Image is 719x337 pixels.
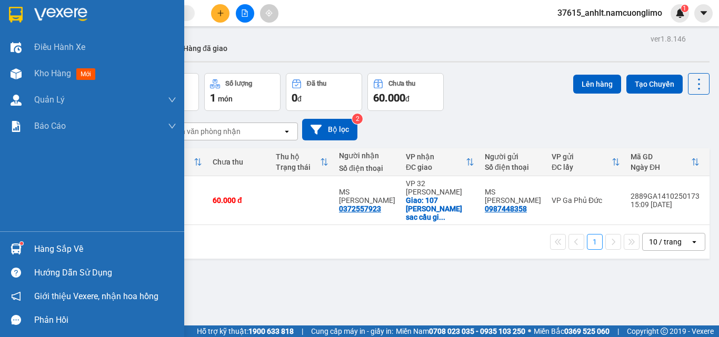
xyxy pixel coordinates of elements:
[631,192,700,200] div: 2889GA1410250173
[534,325,610,337] span: Miền Bắc
[406,196,474,221] div: Giao: 107 nguyen phong sac cầu giấy p dich vọng hậu, hà nôi
[552,163,612,171] div: ĐC lấy
[292,91,297,104] span: 0
[168,122,176,130] span: down
[260,4,278,23] button: aim
[396,325,525,337] span: Miền Nam
[276,163,320,171] div: Trạng thái
[373,91,405,104] span: 60.000
[485,188,541,205] div: MS HÀ
[265,9,273,17] span: aim
[11,243,22,254] img: warehouse-icon
[617,325,619,337] span: |
[564,327,610,335] strong: 0369 525 060
[406,152,466,161] div: VP nhận
[286,73,362,111] button: Đã thu0đ
[631,200,700,209] div: 15:09 [DATE]
[307,80,326,87] div: Đã thu
[197,325,294,337] span: Hỗ trợ kỹ thuật:
[225,80,252,87] div: Số lượng
[339,151,395,160] div: Người nhận
[34,40,85,54] span: Điều hành xe
[11,268,21,278] span: question-circle
[34,119,66,132] span: Báo cáo
[661,328,668,335] span: copyright
[283,127,291,136] svg: open
[302,325,303,337] span: |
[406,179,474,196] div: VP 32 [PERSON_NAME]
[128,12,411,41] b: Công ty TNHH Trọng Hiếu Phú Thọ - Nam Cường Limousine
[217,9,224,17] span: plus
[439,213,445,221] span: ...
[352,114,363,124] sup: 2
[683,5,686,12] span: 1
[485,152,541,161] div: Người gửi
[297,95,302,103] span: đ
[11,291,21,301] span: notification
[34,290,158,303] span: Giới thiệu Vexere, nhận hoa hồng
[339,205,381,213] div: 0372557923
[218,95,233,103] span: món
[587,234,603,250] button: 1
[98,44,440,57] li: Số nhà [STREET_ADDRESS][PERSON_NAME]
[339,188,395,205] div: MS DUNG
[210,91,216,104] span: 1
[34,241,176,257] div: Hàng sắp về
[311,325,393,337] span: Cung cấp máy in - giấy in:
[401,148,480,176] th: Toggle SortBy
[11,315,21,325] span: message
[9,7,23,23] img: logo-vxr
[485,205,527,213] div: 0987448358
[175,36,236,61] button: Hàng đã giao
[248,327,294,335] strong: 1900 633 818
[549,6,671,19] span: 37615_anhlt.namcuonglimo
[429,327,525,335] strong: 0708 023 035 - 0935 103 250
[681,5,688,12] sup: 1
[405,95,410,103] span: đ
[34,312,176,328] div: Phản hồi
[631,163,691,171] div: Ngày ĐH
[34,265,176,281] div: Hướng dẫn sử dụng
[168,96,176,104] span: down
[552,196,620,205] div: VP Ga Phủ Đức
[649,237,682,247] div: 10 / trang
[276,152,320,161] div: Thu hộ
[168,126,241,137] div: Chọn văn phòng nhận
[11,95,22,106] img: warehouse-icon
[388,80,415,87] div: Chưa thu
[34,68,71,78] span: Kho hàng
[204,73,281,111] button: Số lượng1món
[406,163,466,171] div: ĐC giao
[11,121,22,132] img: solution-icon
[625,148,705,176] th: Toggle SortBy
[675,8,685,18] img: icon-new-feature
[34,93,65,106] span: Quản Lý
[271,148,334,176] th: Toggle SortBy
[76,68,95,80] span: mới
[631,152,691,161] div: Mã GD
[573,75,621,94] button: Lên hàng
[690,238,698,246] svg: open
[211,4,229,23] button: plus
[651,33,686,45] div: ver 1.8.146
[302,119,357,140] button: Bộ lọc
[699,8,708,18] span: caret-down
[213,158,265,166] div: Chưa thu
[626,75,683,94] button: Tạo Chuyến
[339,164,395,172] div: Số điện thoại
[241,9,248,17] span: file-add
[694,4,713,23] button: caret-down
[528,329,531,333] span: ⚪️
[98,57,440,70] li: Hotline: 1900400028
[11,68,22,79] img: warehouse-icon
[485,163,541,171] div: Số điện thoại
[11,42,22,53] img: warehouse-icon
[213,196,265,205] div: 60.000 đ
[367,73,444,111] button: Chưa thu60.000đ
[552,152,612,161] div: VP gửi
[546,148,625,176] th: Toggle SortBy
[236,4,254,23] button: file-add
[20,242,23,245] sup: 1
